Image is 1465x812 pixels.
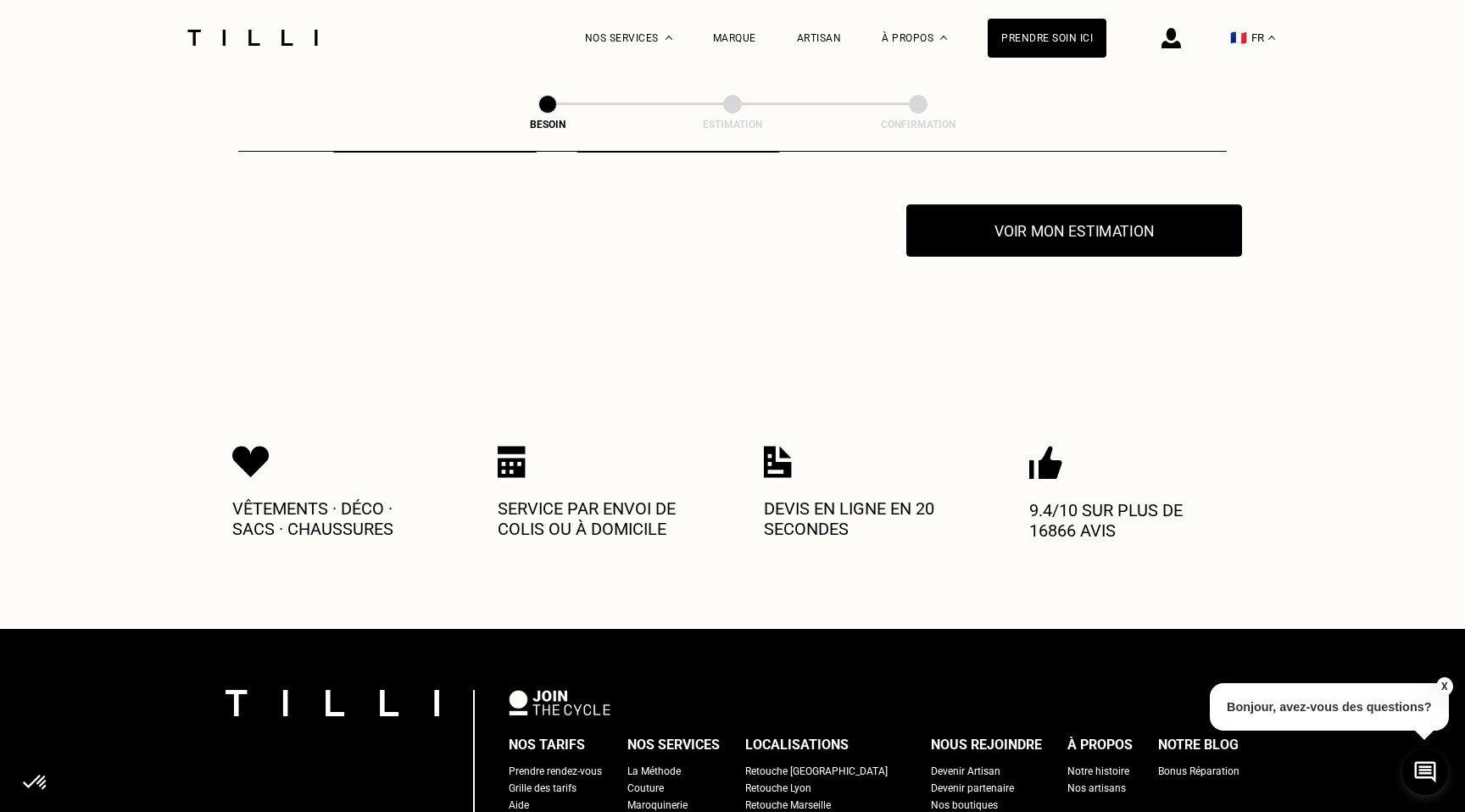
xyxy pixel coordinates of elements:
[1230,30,1247,46] span: 🇫🇷
[906,204,1242,257] button: Voir mon estimation
[713,32,756,44] a: Marque
[1435,677,1452,696] button: X
[1210,683,1449,731] p: Bonjour, avez-vous des questions?
[181,30,324,46] img: Logo du service de couturière Tilli
[1268,36,1275,40] img: menu déroulant
[666,36,672,40] img: Menu déroulant
[931,763,1000,780] a: Devenir Artisan
[797,32,842,44] a: Artisan
[648,119,817,131] div: Estimation
[463,119,632,131] div: Besoin
[498,498,701,539] p: Service par envoi de colis ou à domicile
[833,119,1003,131] div: Confirmation
[498,446,526,478] img: Icon
[1029,500,1233,541] p: 9.4/10 sur plus de 16866 avis
[745,732,849,758] div: Localisations
[764,498,967,539] p: Devis en ligne en 20 secondes
[745,763,888,780] a: Retouche [GEOGRAPHIC_DATA]
[509,732,585,758] div: Nos tarifs
[1029,446,1062,480] img: Icon
[232,446,270,478] img: Icon
[627,732,720,758] div: Nos services
[627,780,664,797] a: Couture
[627,763,681,780] a: La Méthode
[226,690,439,716] img: logo Tilli
[931,780,1014,797] a: Devenir partenaire
[509,780,577,797] a: Grille des tarifs
[1067,780,1126,797] a: Nos artisans
[1158,732,1239,758] div: Notre blog
[764,446,792,478] img: Icon
[509,763,602,780] a: Prendre rendez-vous
[988,19,1106,58] a: Prendre soin ici
[931,732,1042,758] div: Nous rejoindre
[1067,763,1129,780] a: Notre histoire
[232,498,436,539] p: Vêtements · Déco · Sacs · Chaussures
[940,36,947,40] img: Menu déroulant à propos
[509,690,610,715] img: logo Join The Cycle
[1067,732,1133,758] div: À propos
[745,780,811,797] a: Retouche Lyon
[1161,28,1181,48] img: icône connexion
[1158,763,1239,780] a: Bonus Réparation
